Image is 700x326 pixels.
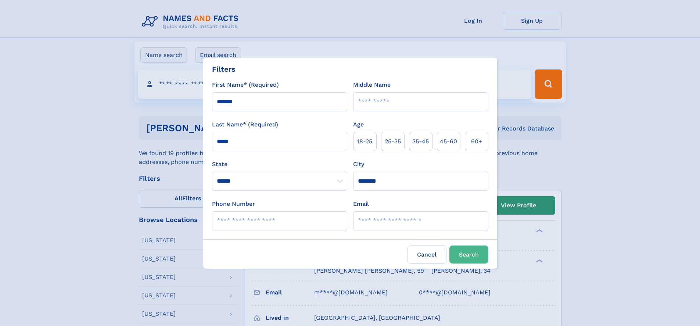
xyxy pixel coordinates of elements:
[471,137,482,146] span: 60+
[449,246,488,264] button: Search
[353,160,364,169] label: City
[408,246,446,264] label: Cancel
[212,80,279,89] label: First Name* (Required)
[353,120,364,129] label: Age
[212,200,255,208] label: Phone Number
[212,120,278,129] label: Last Name* (Required)
[357,137,372,146] span: 18‑25
[440,137,457,146] span: 45‑60
[212,64,236,75] div: Filters
[385,137,401,146] span: 25‑35
[212,160,347,169] label: State
[353,80,391,89] label: Middle Name
[353,200,369,208] label: Email
[412,137,429,146] span: 35‑45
